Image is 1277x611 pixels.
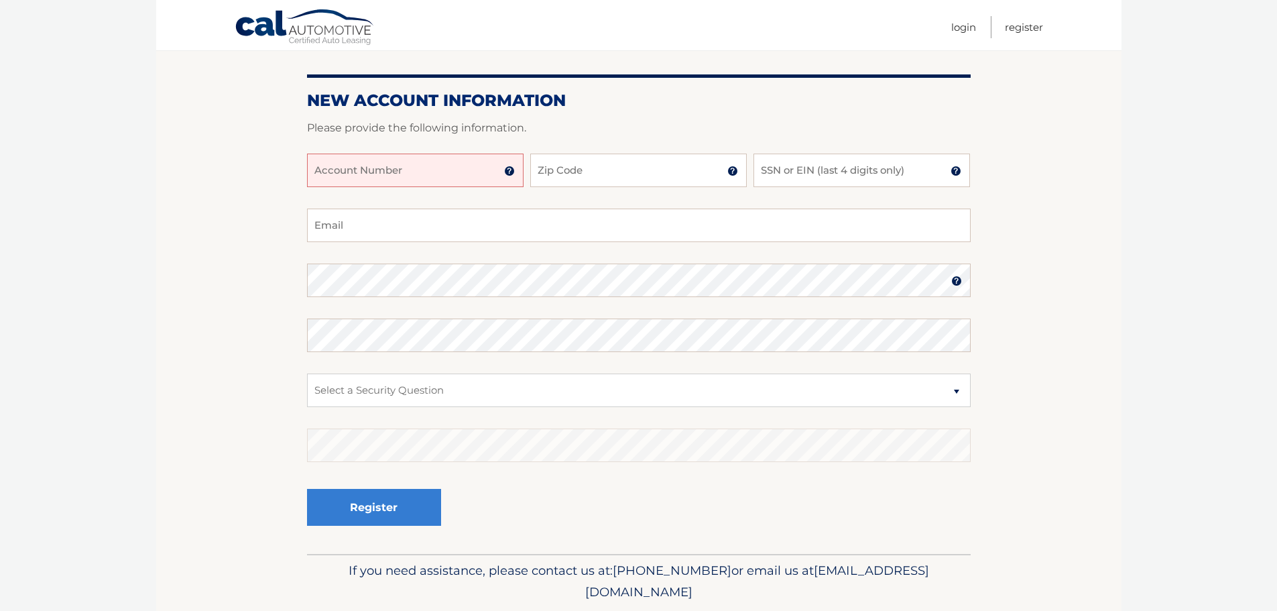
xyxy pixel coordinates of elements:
h2: New Account Information [307,91,971,111]
p: If you need assistance, please contact us at: or email us at [316,560,962,603]
span: [PHONE_NUMBER] [613,563,731,578]
input: Account Number [307,154,524,187]
img: tooltip.svg [951,276,962,286]
input: SSN or EIN (last 4 digits only) [753,154,970,187]
img: tooltip.svg [504,166,515,176]
button: Register [307,489,441,526]
a: Cal Automotive [235,9,375,48]
input: Email [307,209,971,242]
input: Zip Code [530,154,747,187]
img: tooltip.svg [727,166,738,176]
span: [EMAIL_ADDRESS][DOMAIN_NAME] [585,563,929,600]
img: tooltip.svg [951,166,961,176]
a: Register [1005,16,1043,38]
p: Please provide the following information. [307,119,971,137]
a: Login [951,16,976,38]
